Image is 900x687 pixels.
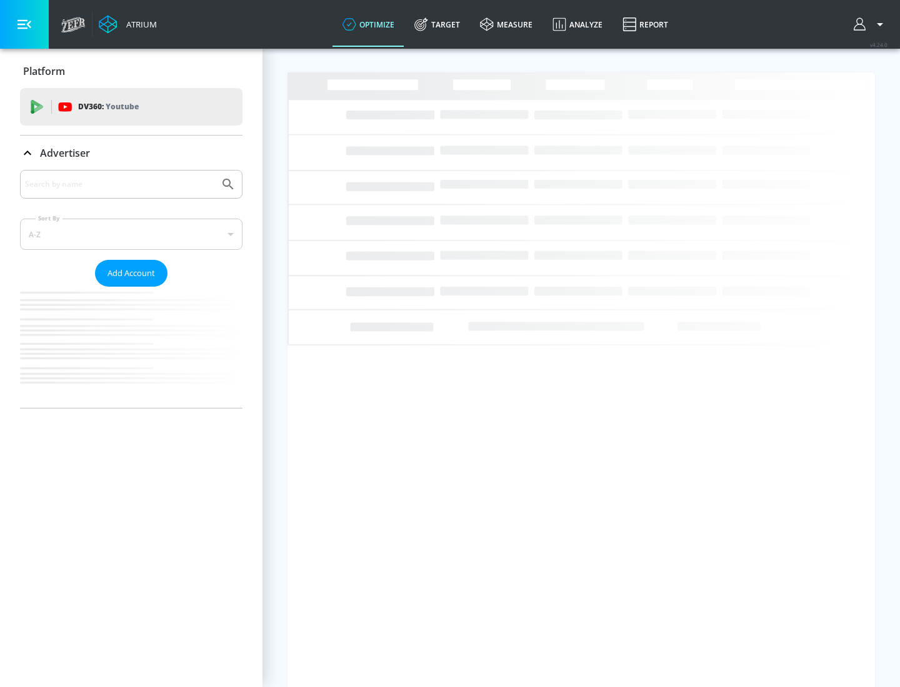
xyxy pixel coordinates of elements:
span: Add Account [107,266,155,280]
div: A-Z [20,219,242,250]
p: Advertiser [40,146,90,160]
input: Search by name [25,176,214,192]
p: Platform [23,64,65,78]
p: Youtube [106,100,139,113]
div: DV360: Youtube [20,88,242,126]
div: Atrium [121,19,157,30]
div: Platform [20,54,242,89]
div: Advertiser [20,170,242,408]
a: optimize [332,2,404,47]
button: Add Account [95,260,167,287]
a: Target [404,2,470,47]
label: Sort By [36,214,62,222]
nav: list of Advertiser [20,287,242,408]
a: Report [612,2,678,47]
a: Analyze [542,2,612,47]
div: Advertiser [20,136,242,171]
a: Atrium [99,15,157,34]
p: DV360: [78,100,139,114]
a: measure [470,2,542,47]
span: v 4.24.0 [870,41,887,48]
